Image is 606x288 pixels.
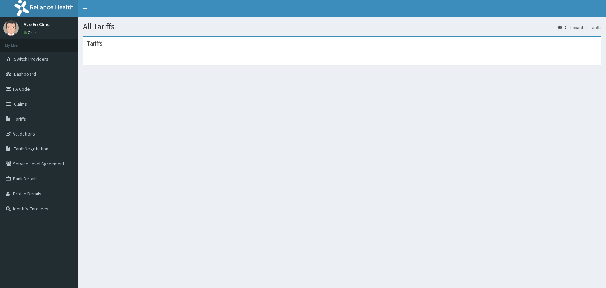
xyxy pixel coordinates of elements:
[24,30,40,35] a: Online
[3,20,19,36] img: User Image
[584,24,601,30] li: Tariffs
[14,71,36,77] span: Dashboard
[558,24,583,30] a: Dashboard
[14,116,26,122] span: Tariffs
[24,22,50,27] p: Avo Eri Clinc
[14,146,48,152] span: Tariff Negotiation
[14,56,48,62] span: Switch Providers
[83,22,601,31] h1: All Tariffs
[86,40,102,47] h3: Tariffs
[14,101,27,107] span: Claims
